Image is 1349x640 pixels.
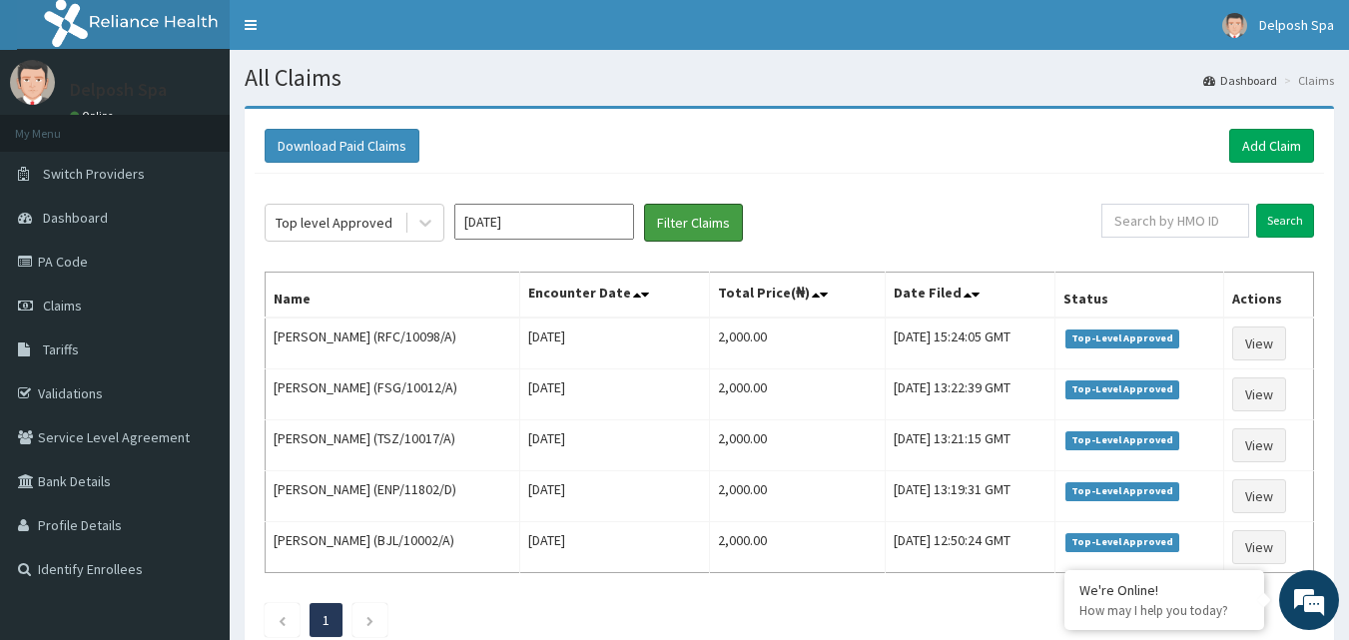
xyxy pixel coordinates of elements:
a: Next page [365,611,374,629]
td: [DATE] 12:50:24 GMT [885,522,1054,573]
span: Top-Level Approved [1065,482,1180,500]
a: View [1232,479,1286,513]
a: Dashboard [1203,72,1277,89]
div: Minimize live chat window [328,10,375,58]
th: Actions [1224,273,1314,319]
td: [DATE] [519,522,709,573]
th: Status [1054,273,1223,319]
span: Top-Level Approved [1065,533,1180,551]
a: Online [70,109,118,123]
span: Claims [43,297,82,315]
h1: All Claims [245,65,1334,91]
button: Filter Claims [644,204,743,242]
td: [DATE] [519,369,709,420]
div: Chat with us now [104,112,336,138]
td: [DATE] 13:19:31 GMT [885,471,1054,522]
a: Add Claim [1229,129,1314,163]
a: View [1232,530,1286,564]
span: Tariffs [43,340,79,358]
td: 2,000.00 [709,369,885,420]
p: Delposh Spa [70,81,167,99]
span: Dashboard [43,209,108,227]
td: [PERSON_NAME] (RFC/10098/A) [266,318,520,369]
td: [PERSON_NAME] (ENP/11802/D) [266,471,520,522]
th: Total Price(₦) [709,273,885,319]
input: Search [1256,204,1314,238]
td: [DATE] 13:22:39 GMT [885,369,1054,420]
td: 2,000.00 [709,471,885,522]
td: [PERSON_NAME] (TSZ/10017/A) [266,420,520,471]
a: Previous page [278,611,287,629]
div: We're Online! [1079,581,1249,599]
button: Download Paid Claims [265,129,419,163]
li: Claims [1279,72,1334,89]
span: Top-Level Approved [1065,329,1180,347]
td: [PERSON_NAME] (FSG/10012/A) [266,369,520,420]
th: Name [266,273,520,319]
p: How may I help you today? [1079,602,1249,619]
span: Delposh Spa [1259,16,1334,34]
textarea: Type your message and hit 'Enter' [10,427,380,497]
span: Top-Level Approved [1065,380,1180,398]
td: [DATE] [519,318,709,369]
td: [DATE] [519,471,709,522]
td: [DATE] 13:21:15 GMT [885,420,1054,471]
td: [PERSON_NAME] (BJL/10002/A) [266,522,520,573]
span: Switch Providers [43,165,145,183]
img: User Image [1222,13,1247,38]
td: [DATE] [519,420,709,471]
span: We're online! [116,193,276,394]
input: Select Month and Year [454,204,634,240]
input: Search by HMO ID [1101,204,1249,238]
td: 2,000.00 [709,318,885,369]
td: 2,000.00 [709,420,885,471]
a: View [1232,428,1286,462]
a: Page 1 is your current page [323,611,330,629]
td: 2,000.00 [709,522,885,573]
img: User Image [10,60,55,105]
a: View [1232,377,1286,411]
span: Top-Level Approved [1065,431,1180,449]
a: View [1232,326,1286,360]
img: d_794563401_company_1708531726252_794563401 [37,100,81,150]
div: Top level Approved [276,213,392,233]
th: Encounter Date [519,273,709,319]
td: [DATE] 15:24:05 GMT [885,318,1054,369]
th: Date Filed [885,273,1054,319]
